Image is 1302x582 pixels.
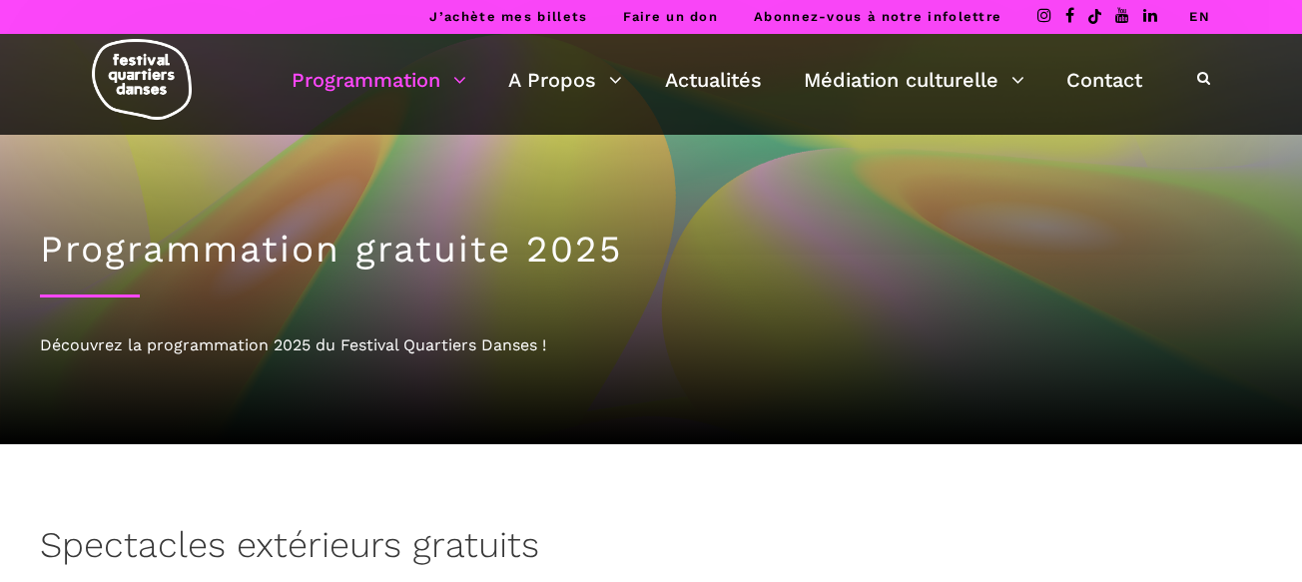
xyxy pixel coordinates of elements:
a: J’achète mes billets [429,9,587,24]
h3: Spectacles extérieurs gratuits [40,524,539,574]
a: EN [1189,9,1210,24]
img: logo-fqd-med [92,39,192,120]
div: Découvrez la programmation 2025 du Festival Quartiers Danses ! [40,332,1262,358]
a: Programmation [292,63,466,97]
h1: Programmation gratuite 2025 [40,228,1262,272]
a: Faire un don [623,9,718,24]
a: Médiation culturelle [804,63,1024,97]
a: Abonnez-vous à notre infolettre [754,9,1001,24]
a: Actualités [665,63,762,97]
a: A Propos [508,63,622,97]
a: Contact [1066,63,1142,97]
